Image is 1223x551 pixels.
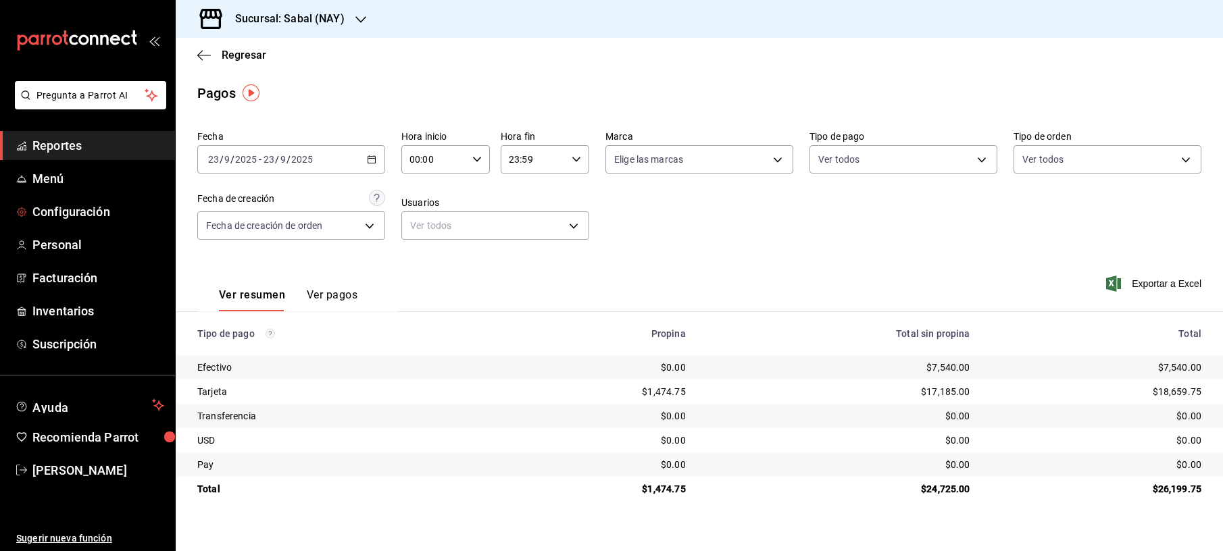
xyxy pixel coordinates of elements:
[614,153,683,166] span: Elige las marcas
[401,211,589,240] div: Ver todos
[707,434,970,447] div: $0.00
[401,198,589,207] label: Usuarios
[219,288,285,311] button: Ver resumen
[197,361,492,374] div: Efectivo
[197,385,492,398] div: Tarjeta
[32,136,164,155] span: Reportes
[230,154,234,165] span: /
[32,203,164,221] span: Configuración
[401,132,490,141] label: Hora inicio
[286,154,291,165] span: /
[291,154,314,165] input: ----
[992,361,1201,374] div: $7,540.00
[707,458,970,471] div: $0.00
[1022,153,1064,166] span: Ver todos
[501,132,589,141] label: Hora fin
[36,88,145,103] span: Pregunta a Parrot AI
[514,328,686,339] div: Propina
[275,154,279,165] span: /
[197,49,266,61] button: Regresar
[222,49,266,61] span: Regresar
[514,434,686,447] div: $0.00
[707,482,970,496] div: $24,725.00
[1014,132,1201,141] label: Tipo de orden
[32,461,164,479] span: [PERSON_NAME]
[16,531,164,546] span: Sugerir nueva función
[197,328,492,339] div: Tipo de pago
[809,132,997,141] label: Tipo de pago
[992,328,1201,339] div: Total
[197,458,492,471] div: Pay
[307,288,357,311] button: Ver pagos
[197,132,385,141] label: Fecha
[707,409,970,423] div: $0.00
[605,132,793,141] label: Marca
[514,409,686,423] div: $0.00
[206,219,322,232] span: Fecha de creación de orden
[707,361,970,374] div: $7,540.00
[1109,275,1201,292] button: Exportar a Excel
[259,154,261,165] span: -
[992,434,1201,447] div: $0.00
[992,458,1201,471] div: $0.00
[992,385,1201,398] div: $18,659.75
[514,361,686,374] div: $0.00
[15,81,166,109] button: Pregunta a Parrot AI
[197,482,492,496] div: Total
[32,269,164,287] span: Facturación
[992,409,1201,423] div: $0.00
[219,288,357,311] div: navigation tabs
[224,154,230,165] input: --
[32,169,164,188] span: Menú
[32,236,164,254] span: Personal
[818,153,859,166] span: Ver todos
[32,397,147,413] span: Ayuda
[263,154,275,165] input: --
[220,154,224,165] span: /
[514,385,686,398] div: $1,474.75
[280,154,286,165] input: --
[707,328,970,339] div: Total sin propina
[197,83,236,103] div: Pagos
[149,35,159,46] button: open_drawer_menu
[992,482,1201,496] div: $26,199.75
[32,428,164,446] span: Recomienda Parrot
[707,385,970,398] div: $17,185.00
[224,11,345,27] h3: Sucursal: Sabal (NAY)
[234,154,257,165] input: ----
[514,482,686,496] div: $1,474.75
[197,192,274,206] div: Fecha de creación
[197,409,492,423] div: Transferencia
[243,84,259,101] img: Tooltip marker
[32,335,164,353] span: Suscripción
[266,329,275,338] svg: Los pagos realizados con Pay y otras terminales son montos brutos.
[32,302,164,320] span: Inventarios
[197,434,492,447] div: USD
[514,458,686,471] div: $0.00
[9,98,166,112] a: Pregunta a Parrot AI
[207,154,220,165] input: --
